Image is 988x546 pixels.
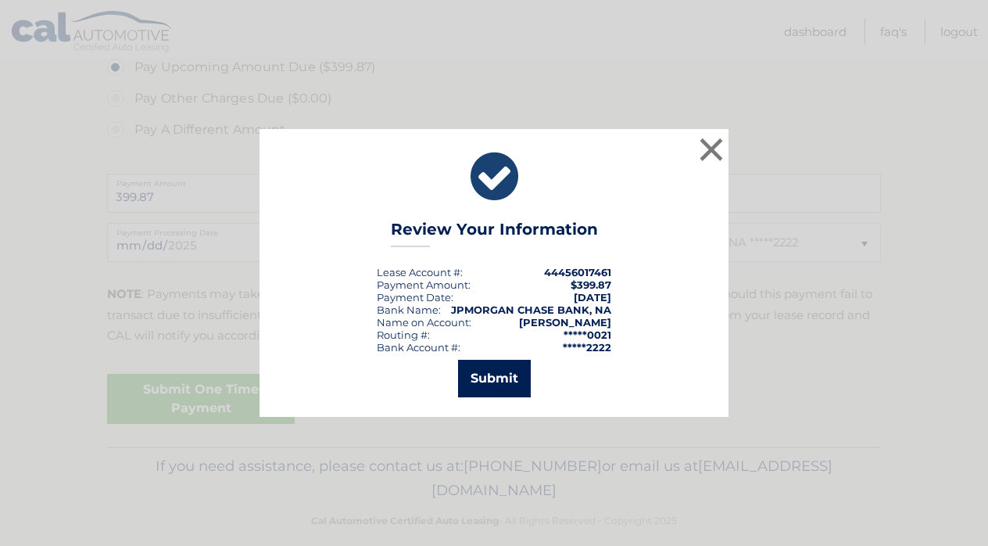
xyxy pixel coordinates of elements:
[696,134,727,165] button: ×
[451,304,611,316] strong: JPMORGAN CHASE BANK, NA
[377,266,463,278] div: Lease Account #:
[377,291,451,304] span: Payment Date
[377,278,471,291] div: Payment Amount:
[377,304,441,316] div: Bank Name:
[377,316,471,329] div: Name on Account:
[377,341,460,354] div: Bank Account #:
[519,316,611,329] strong: [PERSON_NAME]
[574,291,611,304] span: [DATE]
[377,329,430,341] div: Routing #:
[377,291,453,304] div: :
[391,220,598,247] h3: Review Your Information
[544,266,611,278] strong: 44456017461
[571,278,611,291] span: $399.87
[458,360,531,397] button: Submit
